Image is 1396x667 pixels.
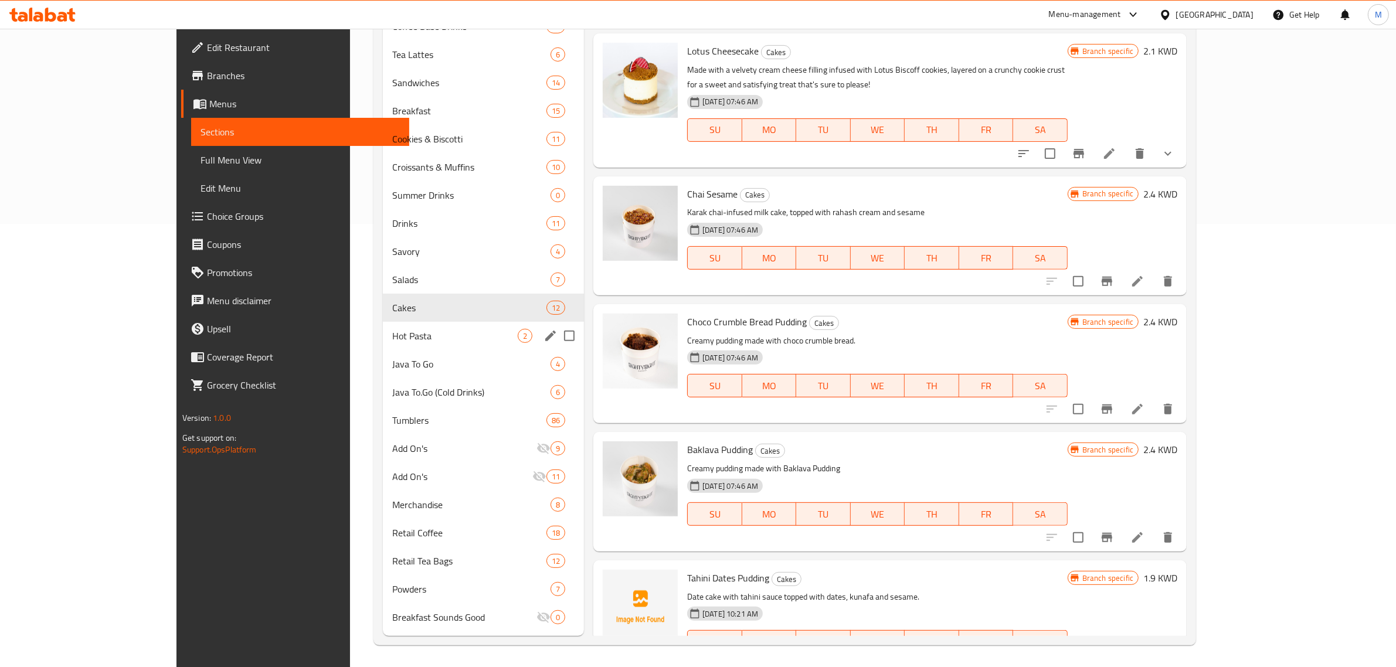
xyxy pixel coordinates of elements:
a: Sections [191,118,410,146]
span: Merchandise [392,498,551,512]
span: 7 [551,584,565,595]
div: items [546,216,565,230]
span: 2 [518,331,532,342]
div: Sandwiches14 [383,69,584,97]
span: 11 [547,218,565,229]
span: Powders [392,582,551,596]
span: Branch specific [1078,188,1138,199]
a: Grocery Checklist [181,371,410,399]
span: SU [692,634,737,651]
div: Tea Lattes [392,47,551,62]
span: SA [1018,377,1063,394]
button: delete [1154,523,1182,552]
p: Creamy pudding made with Baklava Pudding [687,461,1068,476]
button: delete [1126,139,1154,168]
button: WE [851,630,905,654]
button: SA [1013,246,1068,270]
button: show more [1154,139,1182,168]
div: Tumblers86 [383,406,584,434]
div: items [546,160,565,174]
span: SU [692,121,737,138]
span: Tumblers [392,413,546,427]
button: TH [905,118,959,142]
div: items [546,469,565,484]
div: items [551,610,565,624]
span: FR [964,377,1009,394]
span: Savory [392,244,551,258]
div: Drinks11 [383,209,584,237]
span: FR [964,506,1009,523]
button: Branch-specific-item [1093,267,1121,295]
div: Hot Pasta2edit [383,322,584,350]
a: Full Menu View [191,146,410,174]
span: Branch specific [1078,573,1138,584]
span: Sections [201,125,400,139]
a: Support.OpsPlatform [182,442,257,457]
span: MO [747,634,792,651]
span: Breakfast [392,104,546,118]
button: MO [742,502,797,526]
button: SU [687,118,742,142]
div: Retail Tea Bags [392,554,546,568]
span: M [1375,8,1382,21]
div: Java To.Go (Cold Drinks)6 [383,378,584,406]
span: [DATE] 10:21 AM [698,608,763,620]
span: SA [1018,250,1063,267]
div: items [518,329,532,343]
h6: 2.4 KWD [1143,186,1177,202]
button: SU [687,630,742,654]
a: Edit Menu [191,174,410,202]
span: Drinks [392,216,546,230]
span: Add On's [392,469,532,484]
div: items [546,526,565,540]
span: TH [909,250,955,267]
span: 18 [547,528,565,539]
span: Cakes [772,573,801,586]
span: Menus [209,97,400,111]
span: 8 [551,499,565,511]
span: 15 [547,106,565,117]
button: TU [796,374,851,397]
button: delete [1154,395,1182,423]
svg: Inactive section [536,610,551,624]
span: Breakfast Sounds Good [392,610,536,624]
p: Creamy pudding made with choco crumble bread. [687,333,1068,348]
svg: Inactive section [532,469,546,484]
button: WE [851,502,905,526]
span: Branch specific [1078,46,1138,57]
span: Upsell [207,322,400,336]
span: Hot Pasta [392,329,518,343]
span: Branch specific [1078,317,1138,328]
span: Cakes [810,317,838,330]
div: Menu-management [1049,8,1121,22]
span: Choco Crumble Bread Pudding [687,313,807,331]
span: TU [801,250,846,267]
div: Merchandise8 [383,491,584,519]
div: Retail Tea Bags12 [383,547,584,575]
div: Summer Drinks [392,188,551,202]
p: Date cake with tahini sauce topped with dates, kunafa and sesame. [687,590,1068,604]
a: Edit Restaurant [181,33,410,62]
span: 4 [551,246,565,257]
div: items [546,76,565,90]
span: Coverage Report [207,350,400,364]
span: FR [964,250,1009,267]
span: Java To Go [392,357,551,371]
a: Edit menu item [1130,402,1144,416]
img: Chai Sesame [603,186,678,261]
a: Choice Groups [181,202,410,230]
div: Cakes [772,572,801,586]
button: MO [742,374,797,397]
button: Branch-specific-item [1065,139,1093,168]
span: 11 [547,134,565,145]
span: WE [855,634,901,651]
span: WE [855,250,901,267]
span: Retail Coffee [392,526,546,540]
span: Branches [207,69,400,83]
span: Chai Sesame [687,185,738,203]
div: Cookies & Biscotti [392,132,546,146]
button: TH [905,246,959,270]
span: Menu disclaimer [207,294,400,308]
span: Promotions [207,266,400,280]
